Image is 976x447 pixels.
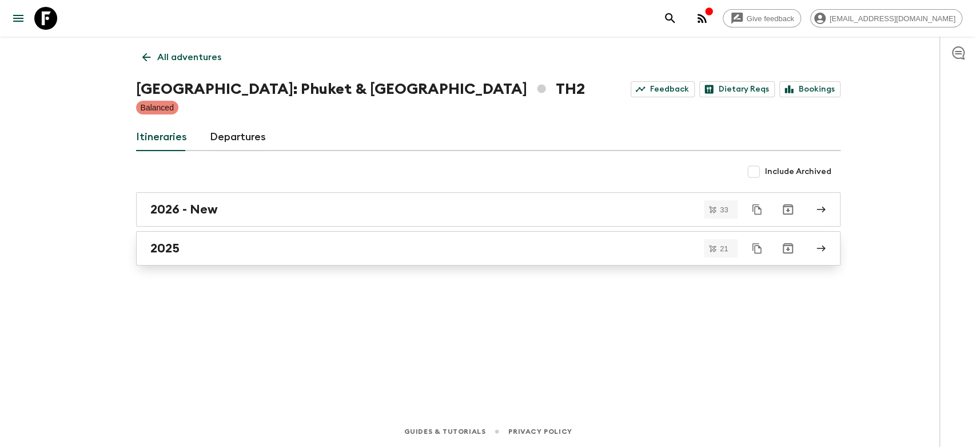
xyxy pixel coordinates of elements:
[713,206,735,213] span: 33
[776,198,799,221] button: Archive
[723,9,801,27] a: Give feedback
[713,245,735,252] span: 21
[631,81,695,97] a: Feedback
[150,202,218,217] h2: 2026 - New
[810,9,962,27] div: [EMAIL_ADDRESS][DOMAIN_NAME]
[141,102,174,113] p: Balanced
[150,241,180,256] h2: 2025
[210,124,266,151] a: Departures
[136,124,187,151] a: Itineraries
[740,14,800,23] span: Give feedback
[747,199,767,220] button: Duplicate
[823,14,962,23] span: [EMAIL_ADDRESS][DOMAIN_NAME]
[776,237,799,260] button: Archive
[508,425,572,438] a: Privacy Policy
[136,231,840,266] a: 2025
[747,238,767,259] button: Duplicate
[765,166,831,177] span: Include Archived
[136,78,585,101] h1: [GEOGRAPHIC_DATA]: Phuket & [GEOGRAPHIC_DATA] TH2
[157,50,221,64] p: All adventures
[779,81,840,97] a: Bookings
[404,425,485,438] a: Guides & Tutorials
[7,7,30,30] button: menu
[659,7,682,30] button: search adventures
[136,192,840,227] a: 2026 - New
[136,46,228,69] a: All adventures
[699,81,775,97] a: Dietary Reqs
